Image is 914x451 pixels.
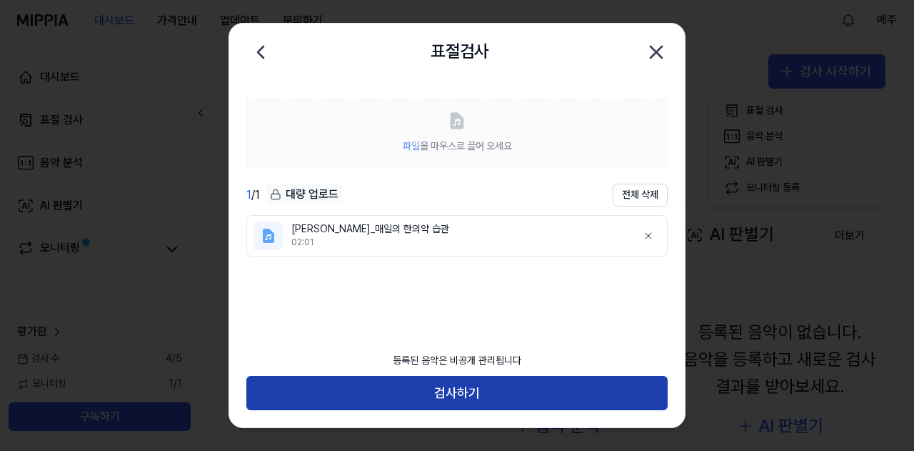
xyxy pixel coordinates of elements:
div: 02:01 [291,237,626,249]
span: 파일 [403,140,420,152]
div: [PERSON_NAME]_매일의 한의약 습관 [291,222,626,237]
span: 1 [246,188,251,202]
div: 대량 업로드 [266,184,343,204]
button: 검사하기 [246,376,668,410]
div: / 1 [246,187,260,204]
button: 대량 업로드 [266,184,343,205]
button: 전체 삭제 [613,184,668,207]
h2: 표절검사 [431,38,489,65]
span: 을 마우스로 끌어 오세요 [403,140,512,152]
div: 등록된 음악은 비공개 관리됩니다 [384,345,530,377]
